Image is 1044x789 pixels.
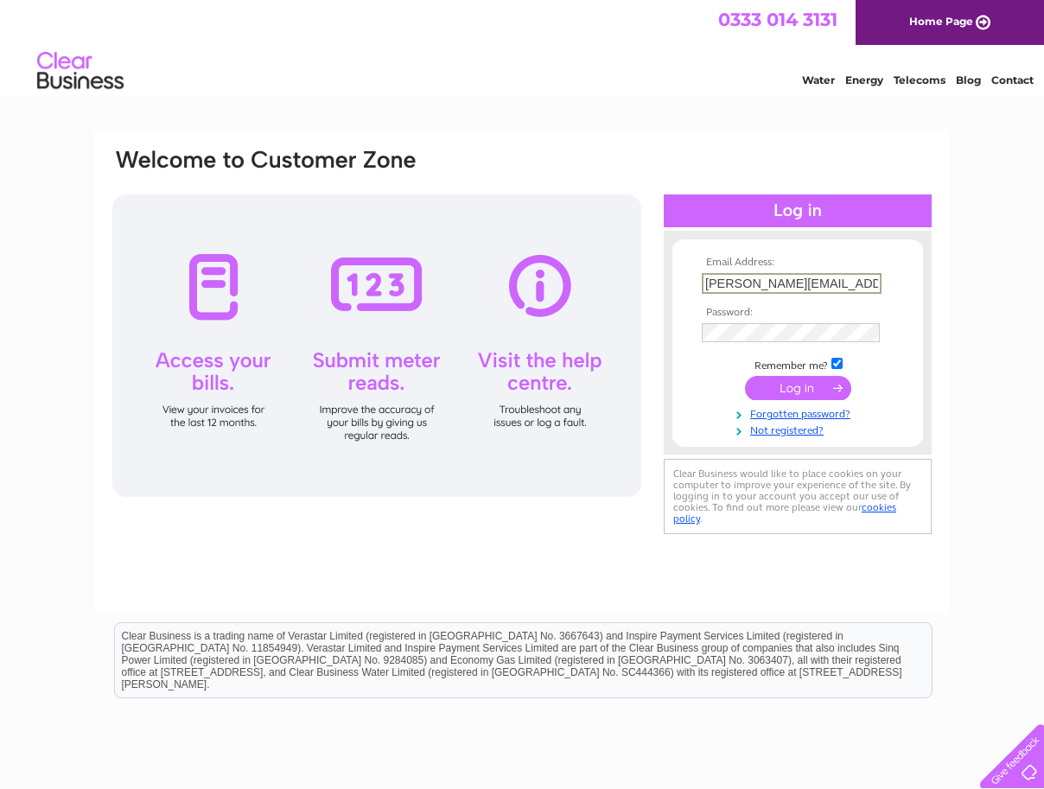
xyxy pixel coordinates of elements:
[664,459,932,534] div: Clear Business would like to place cookies on your computer to improve your experience of the sit...
[991,73,1034,86] a: Contact
[802,73,835,86] a: Water
[718,9,837,30] a: 0333 014 3131
[702,404,898,421] a: Forgotten password?
[697,257,898,269] th: Email Address:
[845,73,883,86] a: Energy
[702,421,898,437] a: Not registered?
[673,501,896,525] a: cookies policy
[745,376,851,400] input: Submit
[36,45,124,98] img: logo.png
[115,10,932,84] div: Clear Business is a trading name of Verastar Limited (registered in [GEOGRAPHIC_DATA] No. 3667643...
[697,355,898,372] td: Remember me?
[894,73,945,86] a: Telecoms
[956,73,981,86] a: Blog
[697,307,898,319] th: Password:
